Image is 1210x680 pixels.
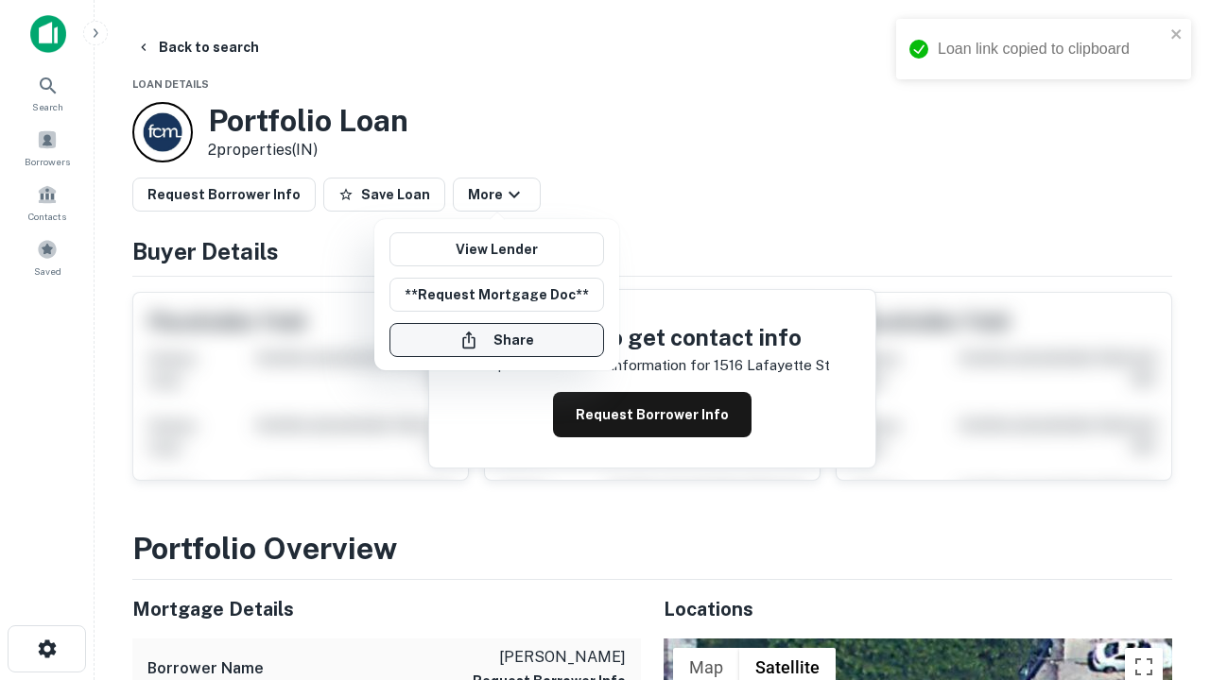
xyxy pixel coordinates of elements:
[389,323,604,357] button: Share
[1170,26,1184,44] button: close
[389,232,604,266] a: View Lender
[389,278,604,312] button: **Request Mortgage Doc**
[938,38,1165,60] div: Loan link copied to clipboard
[1115,468,1210,559] iframe: Chat Widget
